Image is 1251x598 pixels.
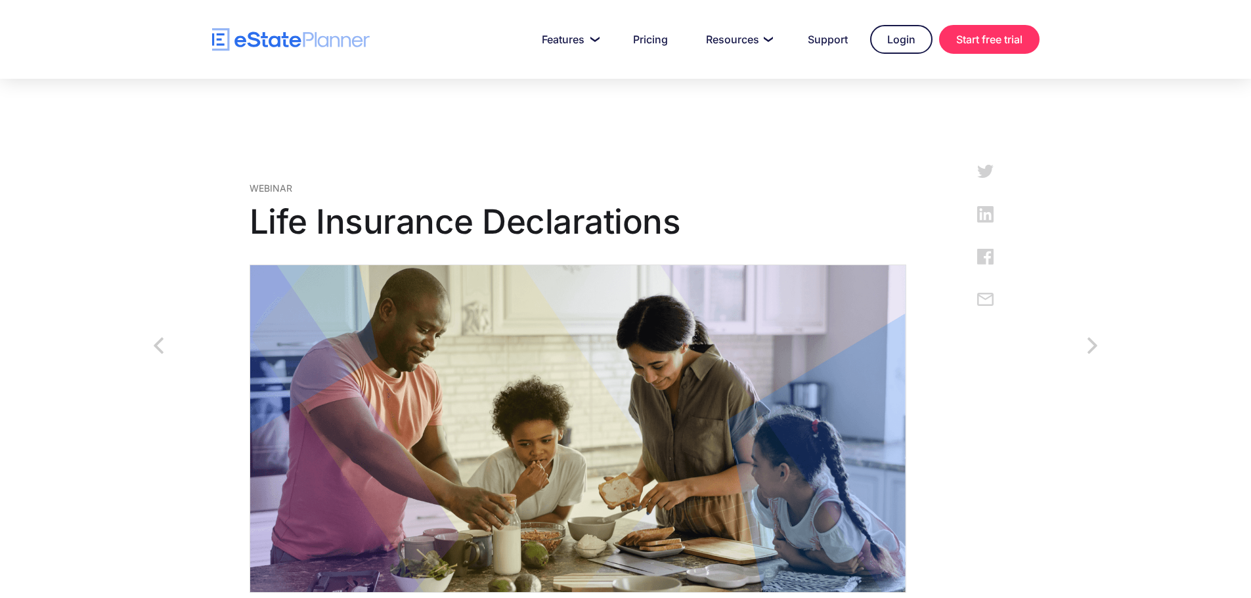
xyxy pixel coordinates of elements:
a: Start free trial [939,25,1040,54]
div: Webinar [250,181,906,195]
a: home [212,28,370,51]
h1: Life Insurance Declarations [250,202,906,242]
a: Resources [690,26,785,53]
a: Pricing [617,26,684,53]
a: Login [870,25,933,54]
a: Features [526,26,611,53]
a: Support [792,26,864,53]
